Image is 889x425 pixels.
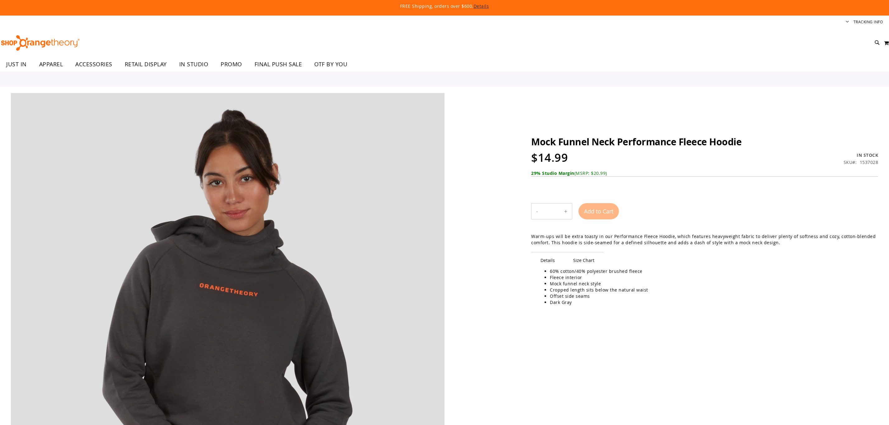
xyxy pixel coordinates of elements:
[173,57,215,72] a: IN STUDIO
[550,287,872,293] li: Cropped length sits below the natural waist
[854,19,883,25] a: Tracking Info
[6,57,27,71] span: JUST IN
[179,57,208,71] span: IN STUDIO
[474,3,489,9] a: Details
[550,281,872,287] li: Mock funnel neck style
[39,57,63,71] span: APPAREL
[531,170,878,176] div: (MSRP: $20.99)
[531,252,564,268] span: Details
[550,293,872,299] li: Offset side seams
[844,159,857,165] strong: SKU
[844,152,878,158] div: Availability
[214,57,248,72] a: PROMO
[125,57,167,71] span: RETAIL DISPLAY
[255,57,302,71] span: FINAL PUSH SALE
[550,268,872,274] li: 60% cotton/40% polyester brushed fleece
[846,19,849,25] button: Account menu
[564,252,604,268] span: Size Chart
[75,57,112,71] span: ACCESSORIES
[314,57,347,71] span: OTF BY YOU
[248,57,308,71] a: FINAL PUSH SALE
[69,57,119,72] a: ACCESSORIES
[119,57,173,72] a: RETAIL DISPLAY
[531,233,878,246] div: Warm-ups will be extra toasty in our Performance Fleece Hoodie, which features heavyweight fabric...
[531,170,574,176] b: 29% Studio Margin
[550,274,872,281] li: Fleece interior
[860,159,878,166] div: 1537028
[559,203,572,219] button: Increase product quantity
[308,57,353,72] a: OTF BY YOU
[531,150,568,165] span: $14.99
[531,135,742,148] span: Mock Funnel Neck Performance Fleece Hoodie
[844,152,878,158] div: In stock
[531,203,543,219] button: Decrease product quantity
[543,204,559,219] input: Product quantity
[221,57,242,71] span: PROMO
[550,299,872,306] li: Dark Gray
[258,3,631,9] p: FREE Shipping, orders over $600.
[33,57,69,72] a: APPAREL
